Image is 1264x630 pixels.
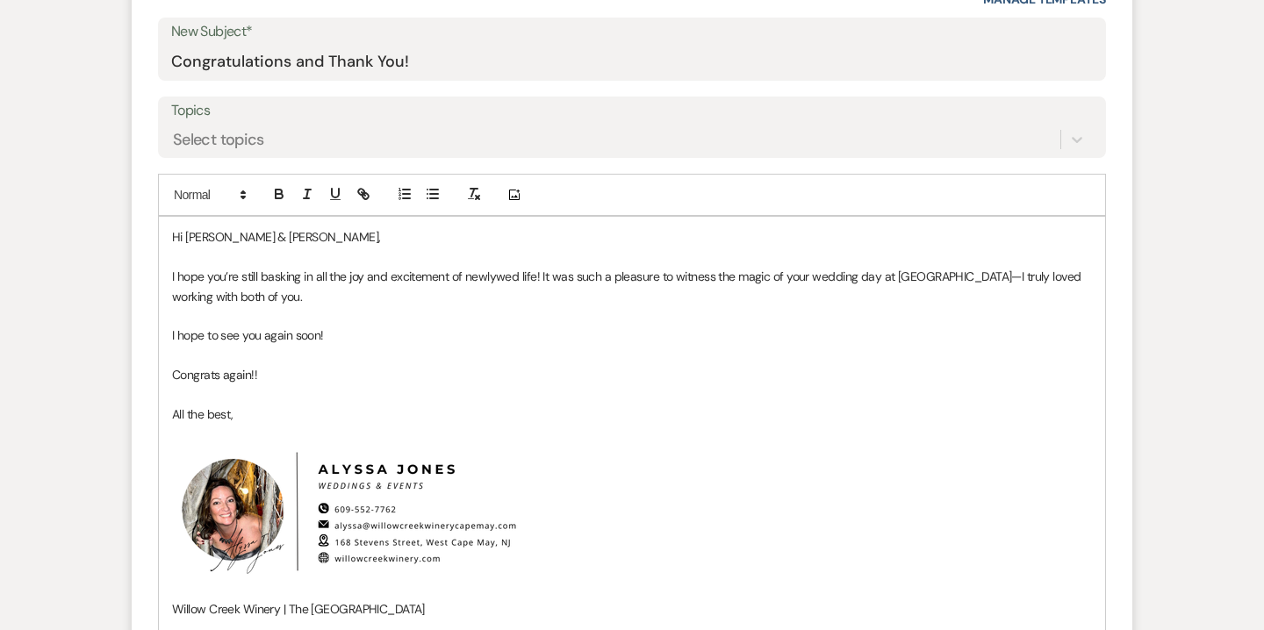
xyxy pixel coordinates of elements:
p: All the best, [172,404,1092,424]
label: New Subject* [171,19,1093,45]
p: I hope to see you again soon! [172,326,1092,345]
p: I hope you’re still basking in all the joy and excitement of newlywed life! It was such a pleasur... [172,267,1092,306]
p: Congrats again!! [172,365,1092,384]
div: Select topics [173,128,264,152]
p: Hi [PERSON_NAME] & [PERSON_NAME], [172,227,1092,247]
p: Willow Creek Winery | The [GEOGRAPHIC_DATA] [172,599,1092,619]
label: Topics [171,98,1093,124]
